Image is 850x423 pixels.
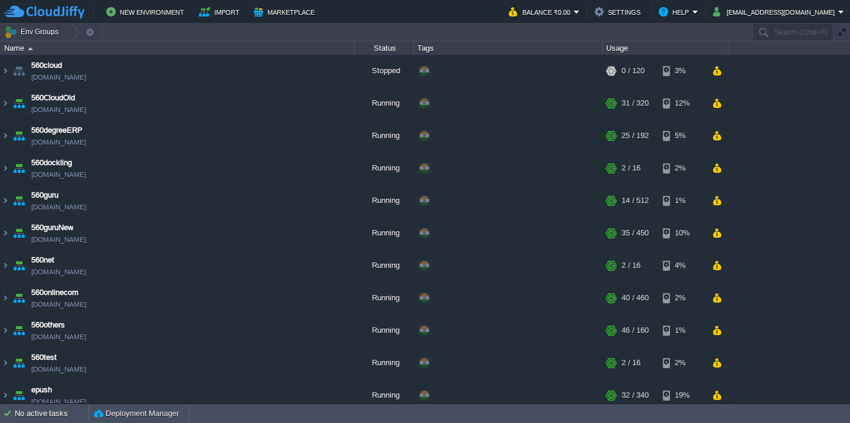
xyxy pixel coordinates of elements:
button: Balance ₹0.00 [509,5,574,19]
a: [DOMAIN_NAME] [31,71,86,83]
button: Marketplace [254,5,318,19]
div: Usage [603,41,728,55]
div: Running [355,152,414,184]
div: Name [1,41,354,55]
button: Env Groups [4,24,63,40]
div: 19% [663,379,701,411]
div: 2 / 16 [622,152,640,184]
div: 5% [663,120,701,152]
img: AMDAwAAAACH5BAEAAAAALAAAAAABAAEAAAICRAEAOw== [1,87,10,119]
a: 560onlinecom [31,287,79,299]
a: [DOMAIN_NAME] [31,201,86,213]
button: Import [199,5,243,19]
img: AMDAwAAAACH5BAEAAAAALAAAAAABAAEAAAICRAEAOw== [1,379,10,411]
a: [DOMAIN_NAME] [31,299,86,310]
img: AMDAwAAAACH5BAEAAAAALAAAAAABAAEAAAICRAEAOw== [1,120,10,152]
img: AMDAwAAAACH5BAEAAAAALAAAAAABAAEAAAICRAEAOw== [1,217,10,249]
img: AMDAwAAAACH5BAEAAAAALAAAAAABAAEAAAICRAEAOw== [11,314,27,346]
a: 560cloud [31,60,62,71]
a: 560net [31,254,54,266]
span: [DOMAIN_NAME] [31,169,86,181]
a: [DOMAIN_NAME] [31,331,86,343]
div: Tags [414,41,602,55]
img: AMDAwAAAACH5BAEAAAAALAAAAAABAAEAAAICRAEAOw== [11,347,27,379]
div: Running [355,314,414,346]
button: New Environment [106,5,188,19]
div: 0 / 120 [622,55,645,87]
a: [DOMAIN_NAME] [31,266,86,278]
img: AMDAwAAAACH5BAEAAAAALAAAAAABAAEAAAICRAEAOw== [11,217,27,249]
div: 35 / 450 [622,217,649,249]
div: Running [355,120,414,152]
a: 560degreeERP [31,124,83,136]
a: [DOMAIN_NAME] [31,396,86,408]
div: 2 / 16 [622,250,640,281]
img: AMDAwAAAACH5BAEAAAAALAAAAAABAAEAAAICRAEAOw== [11,282,27,314]
div: Running [355,379,414,411]
img: AMDAwAAAACH5BAEAAAAALAAAAAABAAEAAAICRAEAOw== [1,250,10,281]
img: AMDAwAAAACH5BAEAAAAALAAAAAABAAEAAAICRAEAOw== [1,185,10,217]
div: 2% [663,152,701,184]
button: Settings [594,5,644,19]
div: Running [355,282,414,314]
img: AMDAwAAAACH5BAEAAAAALAAAAAABAAEAAAICRAEAOw== [1,282,10,314]
div: Running [355,87,414,119]
img: CloudJiffy [4,5,84,19]
div: Running [355,347,414,379]
div: 46 / 160 [622,314,649,346]
img: AMDAwAAAACH5BAEAAAAALAAAAAABAAEAAAICRAEAOw== [11,55,27,87]
img: AMDAwAAAACH5BAEAAAAALAAAAAABAAEAAAICRAEAOw== [11,152,27,184]
button: [EMAIL_ADDRESS][DOMAIN_NAME] [713,5,838,19]
a: [DOMAIN_NAME] [31,136,86,148]
img: AMDAwAAAACH5BAEAAAAALAAAAAABAAEAAAICRAEAOw== [1,55,10,87]
div: No active tasks [15,404,89,423]
img: AMDAwAAAACH5BAEAAAAALAAAAAABAAEAAAICRAEAOw== [11,185,27,217]
a: [DOMAIN_NAME] [31,234,86,245]
div: 25 / 192 [622,120,649,152]
a: 560guruNew [31,222,73,234]
a: [DOMAIN_NAME] [31,104,86,116]
div: 1% [663,185,701,217]
div: 14 / 512 [622,185,649,217]
div: 32 / 340 [622,379,649,411]
div: 2 / 16 [622,347,640,379]
a: [DOMAIN_NAME] [31,363,86,375]
div: 40 / 460 [622,282,649,314]
a: 560guru [31,189,58,201]
a: 560dockling [31,157,72,169]
img: AMDAwAAAACH5BAEAAAAALAAAAAABAAEAAAICRAEAOw== [1,152,10,184]
div: Status [355,41,413,55]
div: 1% [663,314,701,346]
button: Deployment Manager [94,408,179,419]
div: Running [355,185,414,217]
div: Running [355,217,414,249]
a: epush [31,384,52,396]
a: 560test [31,352,57,363]
div: Stopped [355,55,414,87]
button: Help [659,5,692,19]
div: 12% [663,87,701,119]
img: AMDAwAAAACH5BAEAAAAALAAAAAABAAEAAAICRAEAOw== [1,347,10,379]
div: 3% [663,55,701,87]
img: AMDAwAAAACH5BAEAAAAALAAAAAABAAEAAAICRAEAOw== [28,47,33,50]
div: 2% [663,282,701,314]
div: 2% [663,347,701,379]
img: AMDAwAAAACH5BAEAAAAALAAAAAABAAEAAAICRAEAOw== [1,314,10,346]
div: 31 / 320 [622,87,649,119]
img: AMDAwAAAACH5BAEAAAAALAAAAAABAAEAAAICRAEAOw== [11,120,27,152]
a: 560others [31,319,65,331]
div: 4% [663,250,701,281]
div: 10% [663,217,701,249]
a: 560CloudOld [31,92,75,104]
img: AMDAwAAAACH5BAEAAAAALAAAAAABAAEAAAICRAEAOw== [11,379,27,411]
